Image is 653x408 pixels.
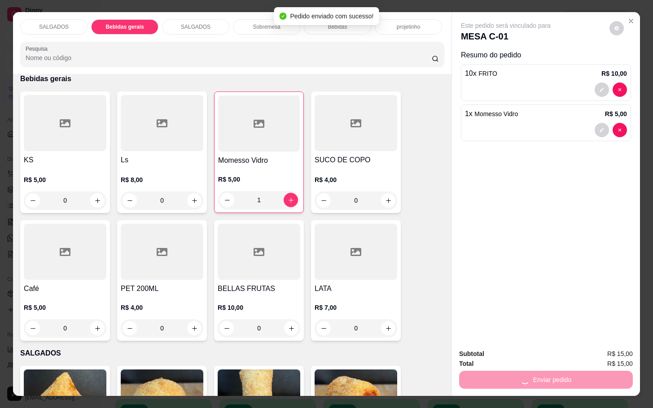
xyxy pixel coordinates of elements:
span: Momesso Vidro [474,110,518,117]
p: R$ 5,00 [218,175,300,184]
h4: Café [24,283,106,294]
p: Bebidas [328,23,347,30]
span: Pedido enviado com sucesso! [290,13,374,20]
span: check-circle [280,13,287,20]
p: 1 x [465,109,518,119]
span: FRITO [478,70,497,77]
p: R$ 10,00 [601,69,627,78]
button: increase-product-quantity [381,193,395,208]
p: SALGADOS [20,348,444,359]
p: Bebidas gerais [105,23,144,30]
button: decrease-product-quantity [26,193,40,208]
p: R$ 10,00 [218,303,300,312]
button: decrease-product-quantity [613,123,627,137]
span: R$ 15,00 [607,349,633,359]
button: decrease-product-quantity [613,82,627,97]
button: decrease-product-quantity [123,321,137,335]
h4: LATA [315,283,397,294]
p: 10 x [465,68,497,79]
p: Resumo do pedido [461,50,631,61]
p: Este pedido será vinculado para [461,21,551,30]
button: decrease-product-quantity [316,193,331,208]
h4: KS [24,155,106,165]
button: decrease-product-quantity [609,21,624,35]
p: R$ 7,00 [315,303,397,312]
p: SALGADOS [39,23,69,30]
h4: SUCO DE COPO [315,155,397,165]
strong: Subtotal [459,350,484,357]
h4: BELLAS FRUTAS [218,283,300,294]
p: R$ 5,00 [24,303,106,312]
p: projetinho [397,23,421,30]
button: increase-product-quantity [187,321,202,335]
button: increase-product-quantity [90,193,105,208]
p: MESA C-01 [461,30,551,43]
button: increase-product-quantity [284,321,298,335]
strong: Total [459,360,473,367]
button: decrease-product-quantity [123,193,137,208]
button: decrease-product-quantity [220,193,234,207]
p: R$ 5,00 [24,175,106,184]
p: Bebidas gerais [20,74,444,84]
p: Sobremesa [253,23,280,30]
p: R$ 5,00 [605,109,627,118]
h4: PET 200ML [121,283,203,294]
span: R$ 15,00 [607,359,633,369]
button: increase-product-quantity [284,193,298,207]
button: increase-product-quantity [187,193,202,208]
button: Close [624,14,638,28]
button: decrease-product-quantity [316,321,331,335]
button: decrease-product-quantity [219,321,234,335]
p: R$ 4,00 [121,303,203,312]
p: R$ 8,00 [121,175,203,184]
h4: Ls [121,155,203,165]
button: decrease-product-quantity [595,123,609,137]
label: Pesquisa [26,45,51,52]
button: decrease-product-quantity [595,82,609,97]
input: Pesquisa [26,53,432,62]
h4: Momesso Vidro [218,155,300,166]
button: increase-product-quantity [381,321,395,335]
p: SALGADOS [181,23,210,30]
p: R$ 4,00 [315,175,397,184]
